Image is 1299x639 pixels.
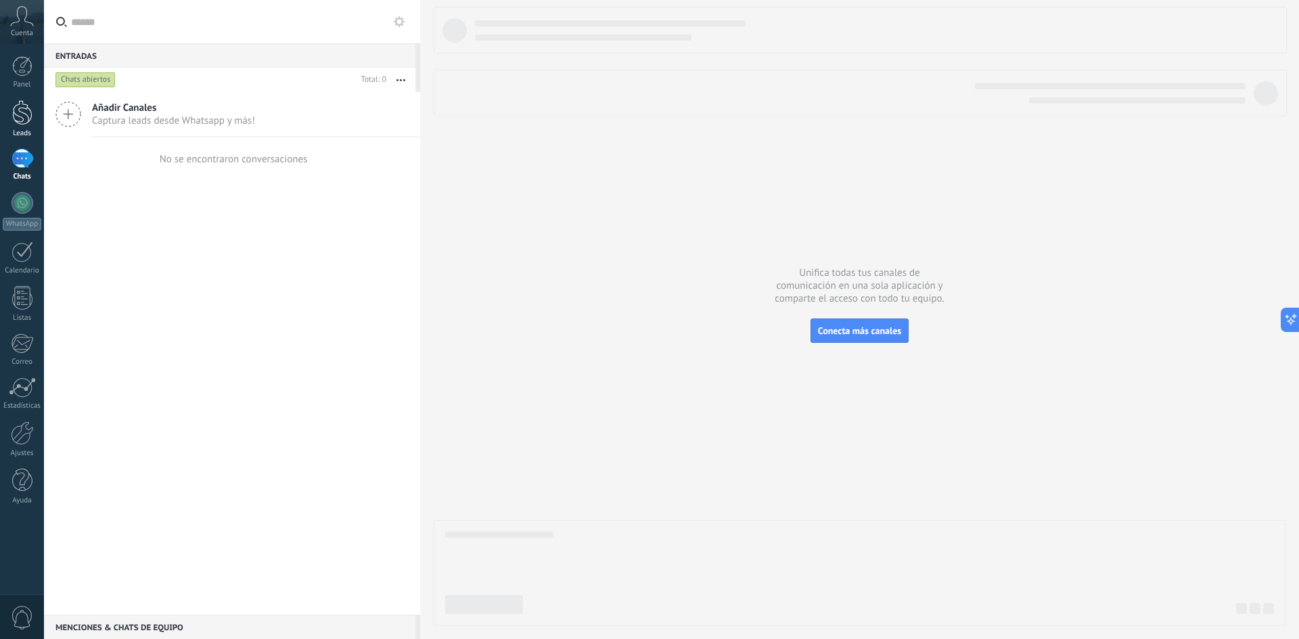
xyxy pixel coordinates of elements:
div: Listas [3,314,42,323]
div: Panel [3,80,42,89]
span: Cuenta [11,29,33,38]
div: Ayuda [3,496,42,505]
div: Total: 0 [356,73,386,87]
span: Conecta más canales [818,325,901,337]
div: Leads [3,129,42,138]
button: Conecta más canales [811,318,909,343]
div: Entradas [44,43,415,68]
div: No se encontraron conversaciones [160,153,308,166]
div: WhatsApp [3,218,41,231]
div: Chats [3,172,42,181]
div: Correo [3,358,42,366]
div: Menciones & Chats de equipo [44,615,415,639]
div: Calendario [3,266,42,275]
div: Ajustes [3,449,42,458]
div: Estadísticas [3,402,42,410]
span: Añadir Canales [92,101,255,114]
span: Captura leads desde Whatsapp y más! [92,114,255,127]
div: Chats abiertos [55,72,116,88]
